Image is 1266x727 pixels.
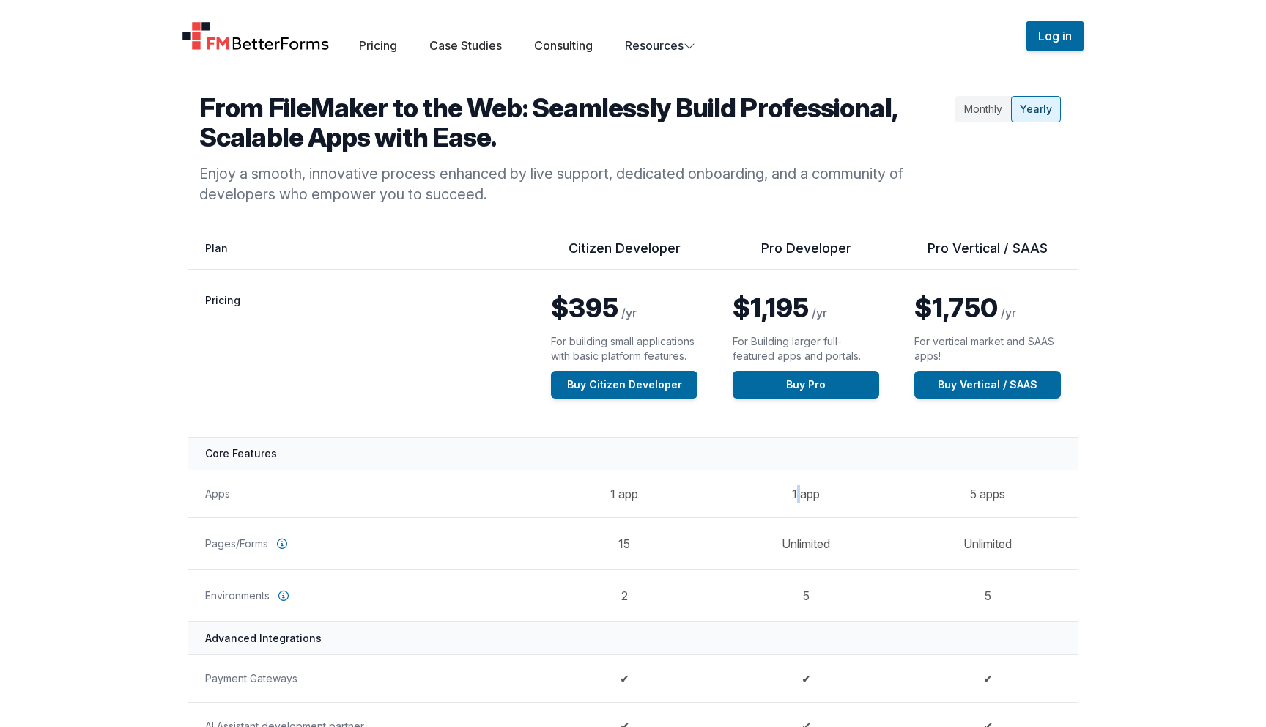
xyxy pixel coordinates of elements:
[533,517,715,569] td: 15
[621,306,637,320] span: /yr
[199,93,949,152] h2: From FileMaker to the Web: Seamlessly Build Professional, Scalable Apps with Ease.
[188,517,533,569] th: Pages/Forms
[1011,96,1061,122] div: Yearly
[897,654,1078,702] td: ✔
[914,292,998,324] span: $1,750
[533,470,715,517] td: 1 app
[164,18,1102,54] nav: Global
[188,654,533,702] th: Payment Gateways
[733,371,879,399] a: Buy Pro
[1001,306,1016,320] span: /yr
[715,470,897,517] td: 1 app
[533,569,715,621] td: 2
[897,240,1078,270] th: Pro Vertical / SAAS
[733,334,879,363] p: For Building larger full-featured apps and portals.
[188,470,533,517] th: Apps
[551,371,697,399] a: Buy Citizen Developer
[715,517,897,569] td: Unlimited
[429,38,502,53] a: Case Studies
[533,654,715,702] td: ✔
[914,371,1061,399] a: Buy Vertical / SAAS
[897,569,1078,621] td: 5
[715,569,897,621] td: 5
[897,470,1078,517] td: 5 apps
[914,334,1061,363] p: For vertical market and SAAS apps!
[955,96,1011,122] div: Monthly
[188,569,533,621] th: Environments
[188,437,1078,470] th: Core Features
[551,334,697,363] p: For building small applications with basic platform features.
[533,240,715,270] th: Citizen Developer
[715,240,897,270] th: Pro Developer
[551,292,618,324] span: $395
[205,242,228,254] span: Plan
[733,292,809,324] span: $1,195
[1026,21,1084,51] button: Log in
[359,38,397,53] a: Pricing
[182,21,330,51] a: Home
[188,621,1078,654] th: Advanced Integrations
[534,38,593,53] a: Consulting
[188,270,533,438] th: Pricing
[715,654,897,702] td: ✔
[199,163,949,204] p: Enjoy a smooth, innovative process enhanced by live support, dedicated onboarding, and a communit...
[625,37,695,54] button: Resources
[897,517,1078,569] td: Unlimited
[812,306,827,320] span: /yr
